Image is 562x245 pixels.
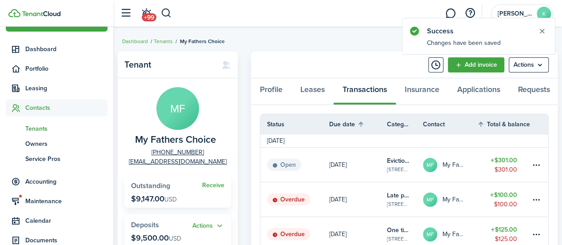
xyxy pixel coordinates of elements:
[448,57,504,72] a: Add invoice
[22,11,60,16] img: TenantCloud
[387,156,410,165] table-info-title: Eviction fee
[490,190,517,200] table-amount-title: $100.00
[427,26,529,36] notify-title: Success
[396,78,448,105] a: Insurance
[494,165,517,174] table-amount-description: $301.00
[129,157,227,166] a: [EMAIL_ADDRESS][DOMAIN_NAME]
[251,78,291,105] a: Profile
[477,182,530,217] a: $100.00$100.00
[536,25,548,37] button: Close notify
[498,11,533,17] span: Karla
[329,182,387,217] a: [DATE]
[260,120,329,129] th: Status
[25,216,108,225] span: Calendar
[462,6,478,21] button: Open resource center
[491,225,517,234] table-amount-title: $125.00
[25,103,108,112] span: Contacts
[267,159,301,171] status: Open
[260,136,291,145] td: [DATE]
[387,182,423,217] a: Late payment fee[STREET_ADDRESS]
[117,5,134,22] button: Open sidebar
[387,165,410,173] table-subtitle: [STREET_ADDRESS]
[329,195,347,204] p: [DATE]
[192,221,224,231] button: Open menu
[25,64,108,73] span: Portfolio
[131,194,177,203] p: $9,147.00
[442,161,464,169] table-profile-info-text: My Fathers Choice
[329,148,387,182] a: [DATE]
[509,57,549,72] menu-btn: Actions
[442,231,464,238] table-profile-info-text: My Fathers Choice
[260,182,329,217] a: Overdue
[267,193,310,206] status: Overdue
[124,60,213,70] panel-main-title: Tenant
[387,120,423,129] th: Category & property
[442,2,459,25] a: Messaging
[142,13,156,21] span: +99
[291,78,334,105] a: Leases
[25,197,108,206] span: Maintenance
[169,234,181,243] span: USD
[131,233,181,242] p: $9,500.00
[6,121,108,136] a: Tenants
[490,156,517,165] table-amount-title: $301.00
[131,181,170,191] span: Outstanding
[329,160,347,169] p: [DATE]
[442,196,464,203] table-profile-info-text: My Fathers Choice
[180,37,225,45] span: My Fathers Choice
[387,235,410,243] table-subtitle: [STREET_ADDRESS]
[6,136,108,151] a: Owners
[135,134,216,145] span: My Fathers Choice
[164,195,177,204] span: USD
[423,148,477,182] a: MFMy Fathers Choice
[161,6,172,21] button: Search
[138,2,155,25] a: Notifications
[423,120,477,129] th: Contact
[267,228,310,241] status: Overdue
[423,227,437,241] avatar-text: MF
[509,57,549,72] button: Open menu
[387,200,410,208] table-subtitle: [STREET_ADDRESS]
[131,220,159,230] span: Deposits
[329,119,387,129] th: Sort
[25,177,108,186] span: Accounting
[537,7,551,21] avatar-text: K
[6,151,108,166] a: Service Pros
[25,124,108,133] span: Tenants
[25,236,108,245] span: Documents
[25,84,108,93] span: Leasing
[423,182,477,217] a: MFMy Fathers Choice
[387,191,410,200] table-info-title: Late payment fee
[151,148,204,157] a: [PHONE_NUMBER]
[477,119,530,129] th: Sort
[202,182,224,189] a: Receive
[6,40,108,58] a: Dashboard
[156,87,199,130] avatar-text: MF
[260,148,329,182] a: Open
[122,37,148,45] a: Dashboard
[8,9,20,17] img: TenantCloud
[509,78,559,105] a: Requests
[477,148,530,182] a: $301.00$301.00
[25,154,108,164] span: Service Pros
[403,38,555,54] notify-body: Changes have been saved
[192,221,224,231] button: Actions
[329,229,347,239] p: [DATE]
[423,158,437,172] avatar-text: MF
[495,234,517,244] table-amount-description: $125.00
[25,139,108,149] span: Owners
[428,57,443,72] button: Timeline
[25,44,108,54] span: Dashboard
[387,225,410,235] table-info-title: One time late fee
[423,193,437,207] avatar-text: MF
[387,148,423,182] a: Eviction fee[STREET_ADDRESS]
[154,37,173,45] a: Tenants
[448,78,509,105] a: Applications
[494,200,517,209] table-amount-description: $100.00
